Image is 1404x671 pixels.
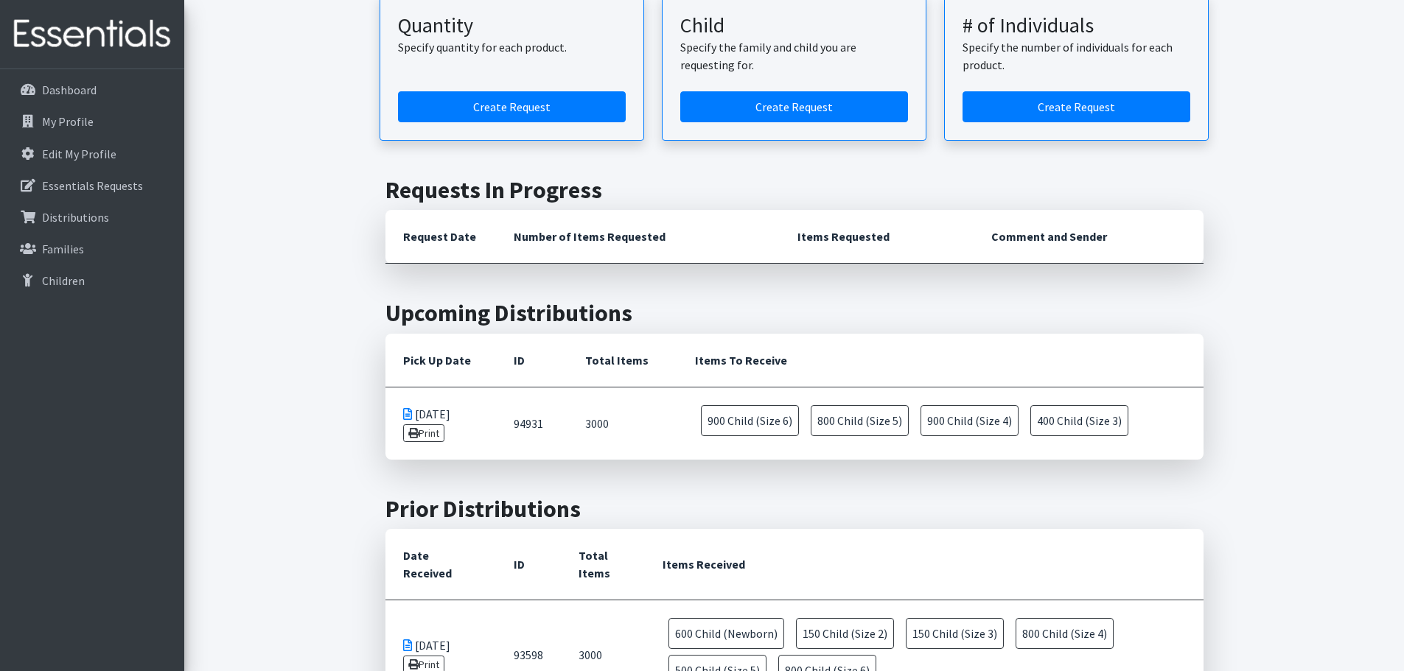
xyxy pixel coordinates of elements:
a: Dashboard [6,75,178,105]
a: Distributions [6,203,178,232]
span: 400 Child (Size 3) [1030,405,1128,436]
h2: Prior Distributions [385,495,1204,523]
p: Dashboard [42,82,97,97]
a: Create a request by number of individuals [963,91,1190,122]
a: Create a request by quantity [398,91,626,122]
a: My Profile [6,107,178,136]
p: Families [42,242,84,256]
td: 3000 [567,387,677,460]
a: Families [6,234,178,264]
th: Number of Items Requested [496,210,780,264]
th: Date Received [385,529,496,600]
p: Specify the family and child you are requesting for. [680,38,908,74]
span: 800 Child (Size 5) [811,405,909,436]
p: Essentials Requests [42,178,143,193]
th: Items Received [645,529,1204,600]
p: Edit My Profile [42,147,116,161]
td: [DATE] [385,387,496,460]
p: Distributions [42,210,109,225]
a: Children [6,266,178,295]
th: Comment and Sender [974,210,1203,264]
th: ID [496,529,561,600]
h2: Requests In Progress [385,176,1204,204]
th: Request Date [385,210,496,264]
a: Create a request for a child or family [680,91,908,122]
h2: Upcoming Distributions [385,299,1204,327]
span: 800 Child (Size 4) [1016,618,1114,649]
p: Specify quantity for each product. [398,38,626,56]
th: Items To Receive [677,334,1204,387]
img: HumanEssentials [6,10,178,59]
th: Pick Up Date [385,334,496,387]
p: My Profile [42,114,94,129]
p: Specify the number of individuals for each product. [963,38,1190,74]
span: 150 Child (Size 3) [906,618,1004,649]
td: 94931 [496,387,568,460]
span: 900 Child (Size 6) [701,405,799,436]
h3: # of Individuals [963,13,1190,38]
th: Items Requested [780,210,974,264]
a: Essentials Requests [6,171,178,200]
a: Edit My Profile [6,139,178,169]
span: 150 Child (Size 2) [796,618,894,649]
h3: Child [680,13,908,38]
h3: Quantity [398,13,626,38]
span: 900 Child (Size 4) [921,405,1019,436]
p: Children [42,273,85,288]
th: Total Items [561,529,645,600]
a: Print [403,424,445,442]
th: Total Items [567,334,677,387]
th: ID [496,334,568,387]
span: 600 Child (Newborn) [668,618,784,649]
